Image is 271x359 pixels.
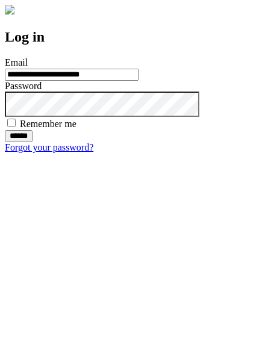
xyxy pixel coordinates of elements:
[5,57,28,67] label: Email
[5,29,266,45] h2: Log in
[20,119,76,129] label: Remember me
[5,5,14,14] img: logo-4e3dc11c47720685a147b03b5a06dd966a58ff35d612b21f08c02c0306f2b779.png
[5,81,42,91] label: Password
[5,142,93,152] a: Forgot your password?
